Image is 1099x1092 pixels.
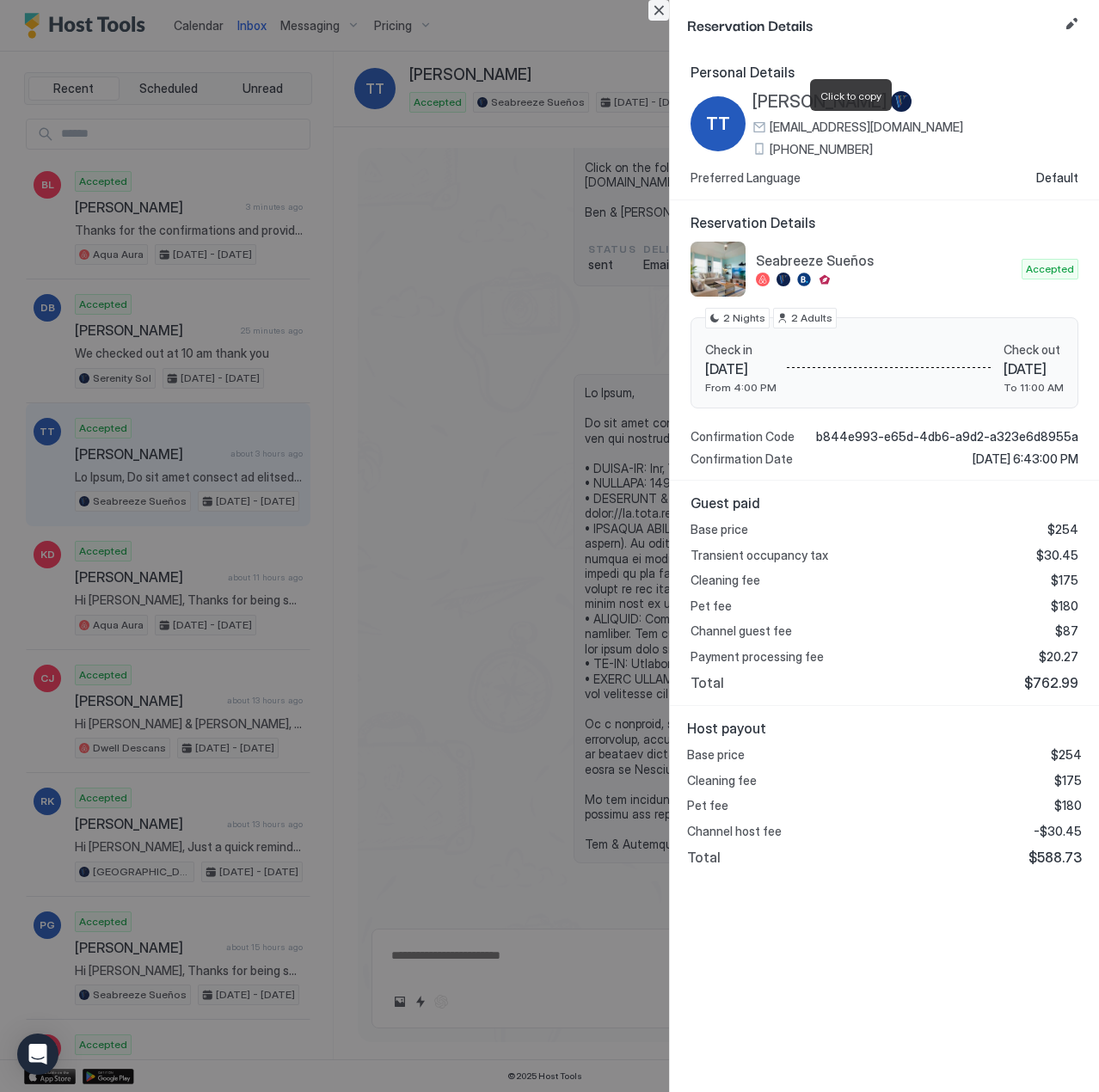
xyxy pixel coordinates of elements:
span: $254 [1047,522,1078,537]
span: Payment processing fee [691,649,824,665]
span: From 4:00 PM [705,381,777,394]
span: Confirmation Code [691,429,795,445]
span: Accepted [1026,261,1074,277]
span: -$30.45 [1034,824,1082,839]
span: Reservation Details [687,14,1058,35]
span: Channel host fee [687,824,782,839]
span: Seabreeze Sueños [756,252,1015,269]
span: Preferred Language [691,170,801,186]
span: [DATE] [1004,360,1064,377]
span: Base price [687,747,745,763]
span: $254 [1051,747,1082,763]
span: Check in [705,342,777,358]
span: To 11:00 AM [1004,381,1064,394]
span: $762.99 [1024,674,1078,691]
span: Channel guest fee [691,623,792,639]
span: Reservation Details [691,214,1078,231]
button: Edit reservation [1061,14,1082,34]
span: 2 Adults [791,310,832,326]
span: $30.45 [1036,548,1078,563]
span: 2 Nights [723,310,765,326]
span: Cleaning fee [691,573,760,588]
span: Base price [691,522,748,537]
span: [PERSON_NAME] [752,91,887,113]
span: Personal Details [691,64,1078,81]
span: $180 [1051,598,1078,614]
span: Guest paid [691,494,1078,512]
span: [DATE] 6:43:00 PM [973,451,1078,467]
span: TT [706,111,730,137]
span: Click to copy [820,89,881,102]
span: $588.73 [1028,849,1082,866]
span: Transient occupancy tax [691,548,828,563]
span: [DATE] [705,360,777,377]
span: $175 [1051,573,1078,588]
span: Cleaning fee [687,773,757,788]
span: Host payout [687,720,1082,737]
span: [EMAIL_ADDRESS][DOMAIN_NAME] [770,120,963,135]
span: $20.27 [1039,649,1078,665]
div: Open Intercom Messenger [17,1034,58,1075]
span: Total [687,849,721,866]
span: Pet fee [691,598,732,614]
span: Total [691,674,724,691]
span: $175 [1054,773,1082,788]
span: Default [1036,170,1078,186]
span: Confirmation Date [691,451,793,467]
span: Check out [1004,342,1064,358]
span: $87 [1055,623,1078,639]
span: b844e993-e65d-4db6-a9d2-a323e6d8955a [816,429,1078,445]
span: $180 [1054,798,1082,813]
span: Pet fee [687,798,728,813]
div: listing image [691,242,746,297]
span: [PHONE_NUMBER] [770,142,873,157]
